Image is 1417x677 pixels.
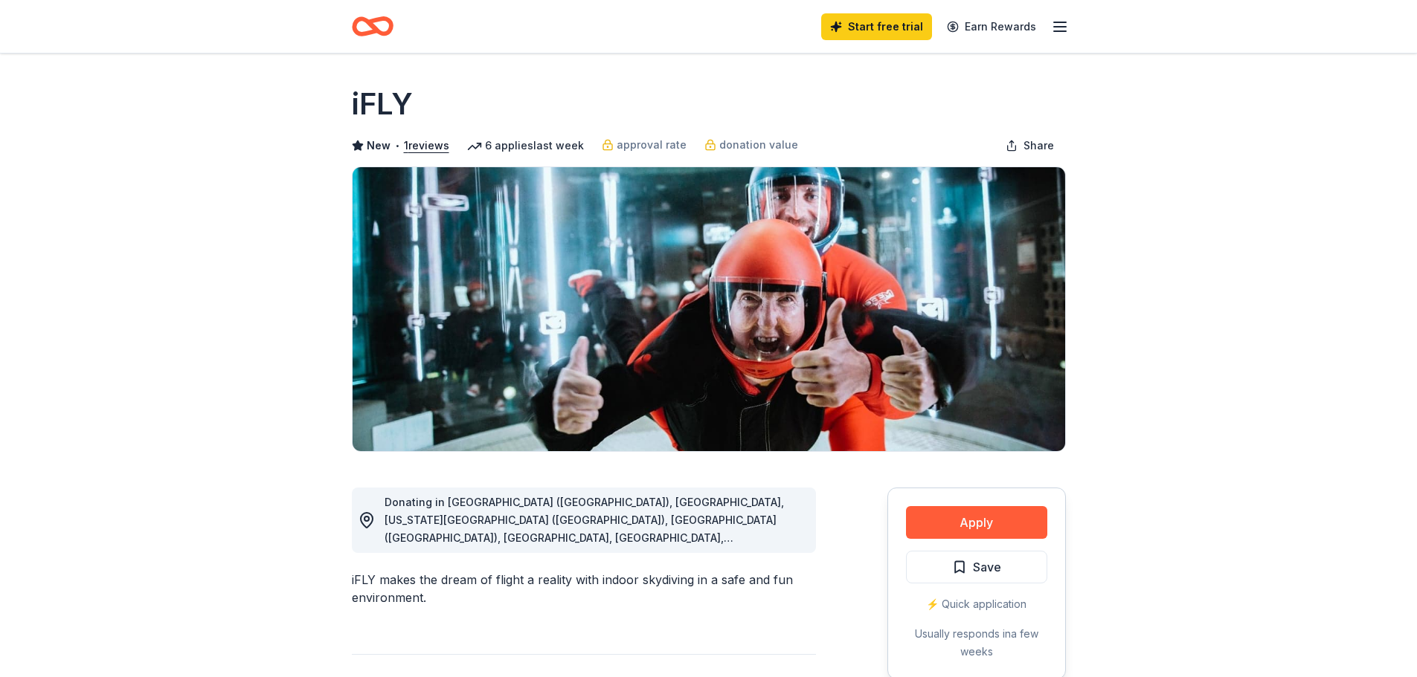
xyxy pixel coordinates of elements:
[1024,137,1054,155] span: Share
[617,136,687,154] span: approval rate
[352,9,393,44] a: Home
[719,136,798,154] span: donation value
[704,136,798,154] a: donation value
[906,551,1047,583] button: Save
[821,13,932,40] a: Start free trial
[906,506,1047,539] button: Apply
[602,136,687,154] a: approval rate
[906,595,1047,613] div: ⚡️ Quick application
[906,625,1047,661] div: Usually responds in a few weeks
[404,137,449,155] button: 1reviews
[352,83,413,125] h1: iFLY
[938,13,1045,40] a: Earn Rewards
[467,137,584,155] div: 6 applies last week
[394,140,399,152] span: •
[973,557,1001,577] span: Save
[353,167,1065,451] img: Image for iFLY
[352,571,816,606] div: iFLY makes the dream of flight a reality with indoor skydiving in a safe and fun environment.
[367,137,391,155] span: New
[994,131,1066,161] button: Share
